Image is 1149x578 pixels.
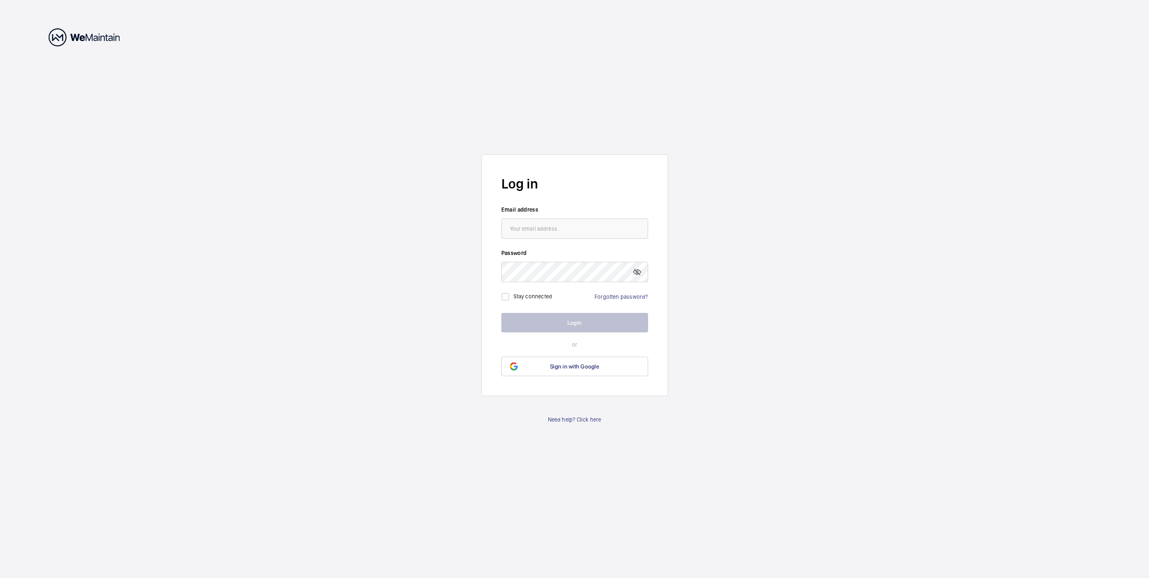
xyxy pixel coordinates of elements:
label: Email address [501,206,648,214]
button: Login [501,313,648,332]
span: Sign in with Google [550,363,599,370]
input: Your email address [501,218,648,239]
label: Password [501,249,648,257]
h2: Log in [501,174,648,193]
label: Stay connected [514,293,552,300]
p: or [501,340,648,349]
a: Need help? Click here [548,415,601,424]
a: Forgotten password? [595,293,648,300]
